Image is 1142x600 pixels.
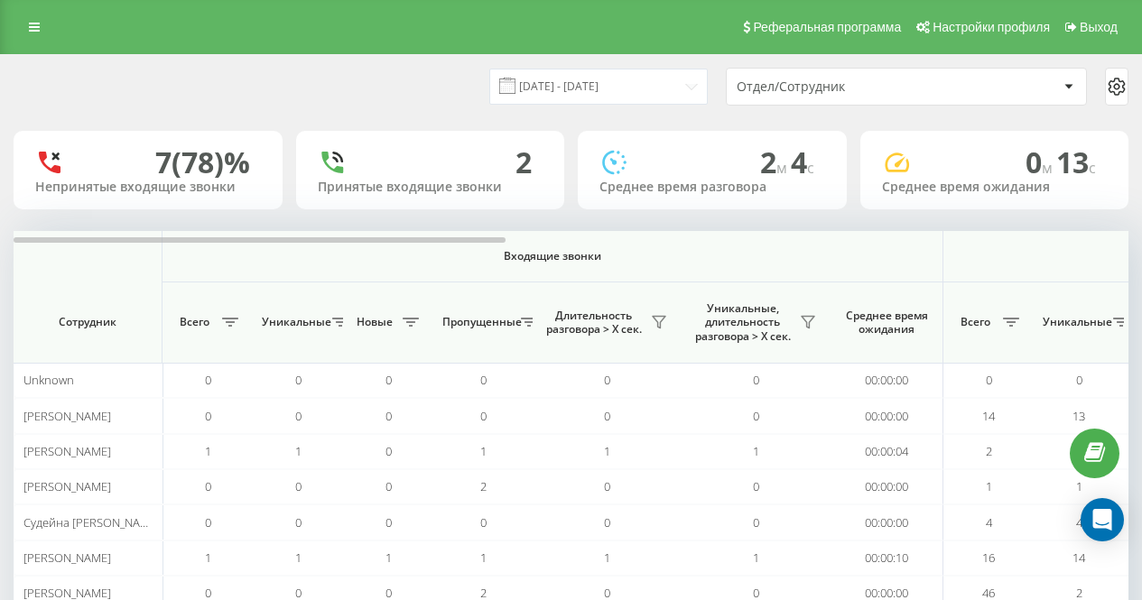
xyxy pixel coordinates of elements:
span: Выход [1080,20,1118,34]
span: 0 [480,514,487,531]
span: c [807,158,814,178]
span: 0 [1076,372,1082,388]
span: 4 [986,514,992,531]
span: 0 [385,408,392,424]
span: 0 [205,372,211,388]
span: 0 [753,408,759,424]
span: 0 [205,514,211,531]
span: Судейна [PERSON_NAME] [23,514,160,531]
td: 00:00:04 [831,434,943,469]
span: 0 [295,514,302,531]
span: 1 [205,549,211,566]
span: 4 [1076,514,1082,531]
span: 14 [982,408,995,424]
span: Пропущенные [442,315,515,329]
span: 1 [385,549,392,566]
span: 0 [295,372,302,388]
span: 0 [604,514,610,531]
span: 0 [604,372,610,388]
span: 0 [385,443,392,459]
span: Среднее время ожидания [844,309,929,337]
td: 00:00:00 [831,469,943,504]
span: 0 [295,408,302,424]
span: Уникальные [1043,315,1108,329]
span: м [1042,158,1056,178]
span: 13 [1072,408,1085,424]
div: Open Intercom Messenger [1081,498,1124,541]
td: 00:00:00 [831,363,943,398]
span: 4 [791,143,814,181]
span: 1 [986,478,992,494]
span: 1 [295,549,302,566]
span: Всего [172,315,217,329]
span: 2 [480,478,487,494]
span: 1 [753,549,759,566]
span: Unknown [23,372,74,388]
span: 0 [385,514,392,531]
span: 2 [760,143,791,181]
div: 7 (78)% [155,145,250,180]
span: Реферальная программа [753,20,901,34]
span: 16 [982,549,995,566]
span: 0 [205,478,211,494]
div: Отдел/Сотрудник [737,79,952,95]
td: 00:00:00 [831,504,943,540]
div: Среднее время ожидания [882,180,1108,195]
span: 2 [986,443,992,459]
div: Непринятые входящие звонки [35,180,261,195]
span: c [1089,158,1096,178]
span: [PERSON_NAME] [23,443,111,459]
span: 13 [1056,143,1096,181]
span: [PERSON_NAME] [23,549,111,566]
td: 00:00:00 [831,398,943,433]
span: 1 [604,443,610,459]
span: Новые [352,315,397,329]
div: 2 [515,145,532,180]
span: Сотрудник [29,315,146,329]
span: 0 [753,478,759,494]
span: Длительность разговора > Х сек. [542,309,645,337]
span: 0 [1026,143,1056,181]
span: 0 [480,372,487,388]
span: Настройки профиля [933,20,1050,34]
div: Среднее время разговора [599,180,825,195]
span: 1 [1076,478,1082,494]
span: 0 [385,478,392,494]
span: 1 [295,443,302,459]
span: 0 [295,478,302,494]
span: 0 [604,408,610,424]
span: 1 [480,549,487,566]
td: 00:00:10 [831,540,943,576]
span: 14 [1072,549,1085,566]
div: Принятые входящие звонки [318,180,543,195]
span: 1 [480,443,487,459]
span: [PERSON_NAME] [23,408,111,424]
span: 1 [753,443,759,459]
span: Входящие звонки [209,249,896,263]
span: Уникальные, длительность разговора > Х сек. [691,301,794,344]
span: 0 [205,408,211,424]
span: 1 [205,443,211,459]
span: 0 [986,372,992,388]
span: м [776,158,791,178]
span: Всего [952,315,998,329]
span: 1 [604,549,610,566]
span: 0 [385,372,392,388]
span: 0 [604,478,610,494]
span: 0 [480,408,487,424]
span: Уникальные [262,315,327,329]
span: 0 [753,514,759,531]
span: [PERSON_NAME] [23,478,111,494]
span: 0 [753,372,759,388]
